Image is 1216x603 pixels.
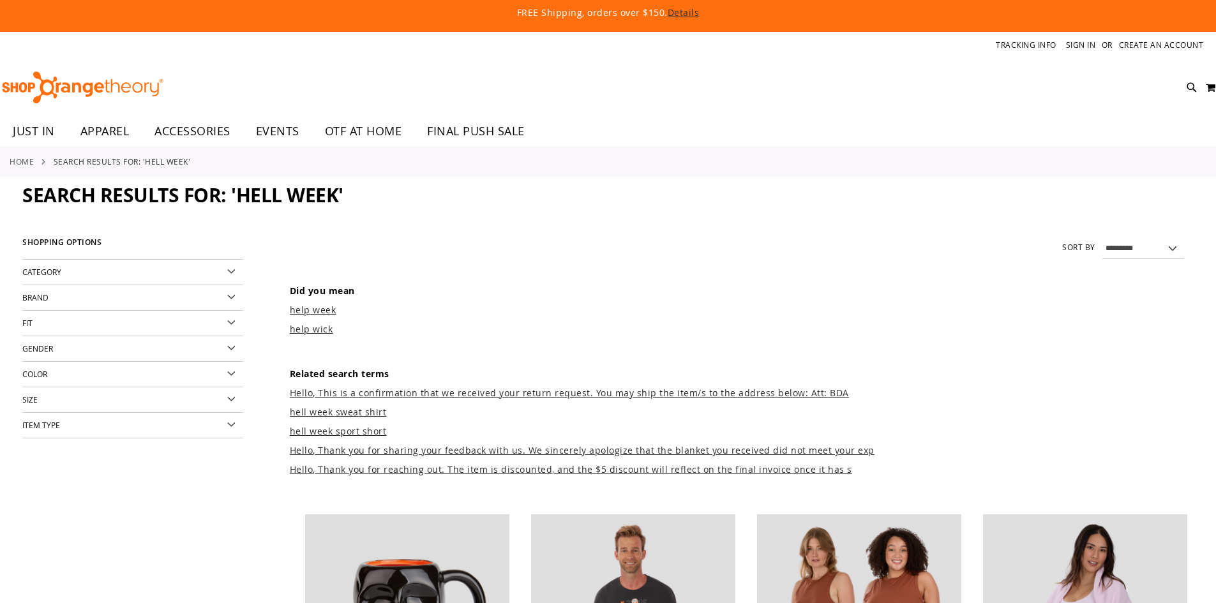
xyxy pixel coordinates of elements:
a: Details [668,6,700,19]
span: JUST IN [13,117,55,145]
span: Brand [22,292,49,302]
div: Color [22,362,243,387]
span: OTF AT HOME [325,117,402,145]
a: Hello, Thank you for reaching out. The item is discounted, and the $5 discount will reflect on th... [290,463,852,475]
label: Sort By [1062,242,1095,253]
a: hell week sport short [290,425,387,437]
span: ACCESSORIES [154,117,230,145]
span: Gender [22,343,53,354]
dt: Did you mean [290,285,1194,297]
p: FREE Shipping, orders over $150. [225,6,991,19]
a: ACCESSORIES [142,117,243,146]
span: EVENTS [256,117,299,145]
span: Fit [22,318,33,328]
dt: Related search terms [290,368,1194,380]
a: FINAL PUSH SALE [414,117,537,146]
a: hell week sweat shirt [290,406,387,418]
a: OTF AT HOME [312,117,415,146]
a: Hello, Thank you for sharing your feedback with us. We sincerely apologize that the blanket you r... [290,444,874,456]
a: Sign In [1066,40,1096,50]
span: APPAREL [80,117,130,145]
div: Gender [22,336,243,362]
a: Hello, This is a confirmation that we received your return request. You may ship the item/s to th... [290,387,849,399]
span: Category [22,267,61,277]
div: Category [22,260,243,285]
div: Fit [22,311,243,336]
div: Size [22,387,243,413]
span: Item Type [22,420,60,430]
span: Search results for: 'hell week' [22,182,343,208]
div: Item Type [22,413,243,438]
div: Brand [22,285,243,311]
strong: Search results for: 'hell week' [54,156,191,167]
a: APPAREL [68,117,142,146]
span: Size [22,394,38,405]
span: FINAL PUSH SALE [427,117,525,145]
a: EVENTS [243,117,312,146]
a: help wick [290,323,333,335]
a: Tracking Info [996,40,1056,50]
a: help week [290,304,336,316]
a: Home [10,156,34,167]
a: Create an Account [1119,40,1204,50]
span: Color [22,369,47,379]
strong: Shopping Options [22,232,243,260]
